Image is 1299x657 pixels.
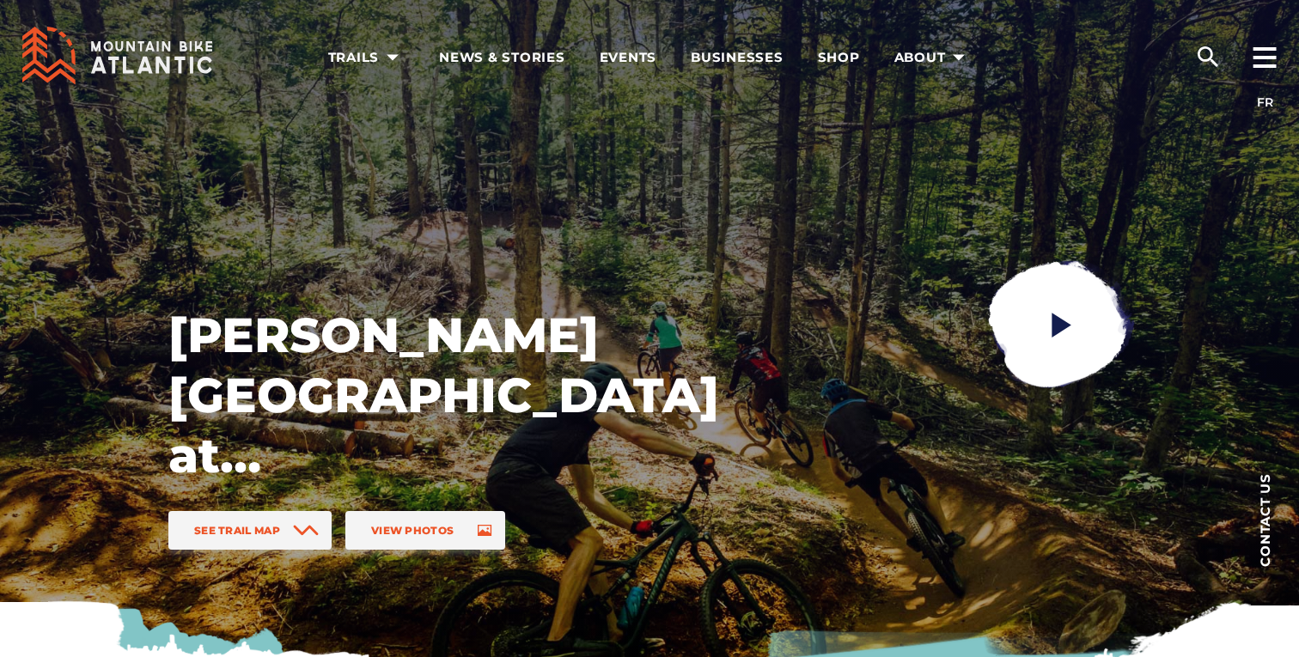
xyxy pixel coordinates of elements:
[194,524,280,537] span: See Trail Map
[1194,43,1222,70] ion-icon: search
[691,49,784,66] span: Businesses
[1230,447,1299,593] a: Contact us
[168,305,718,485] h1: [PERSON_NAME][GEOGRAPHIC_DATA] at [GEOGRAPHIC_DATA]
[947,46,971,70] ion-icon: arrow dropdown
[600,49,657,66] span: Events
[1259,473,1272,567] span: Contact us
[818,49,860,66] span: Shop
[371,524,454,537] span: View Photos
[439,49,565,66] span: News & Stories
[894,49,972,66] span: About
[168,511,332,550] a: See Trail Map
[328,49,406,66] span: Trails
[345,511,505,550] a: View Photos
[1046,309,1077,340] ion-icon: play
[381,46,405,70] ion-icon: arrow dropdown
[1257,94,1273,110] a: FR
